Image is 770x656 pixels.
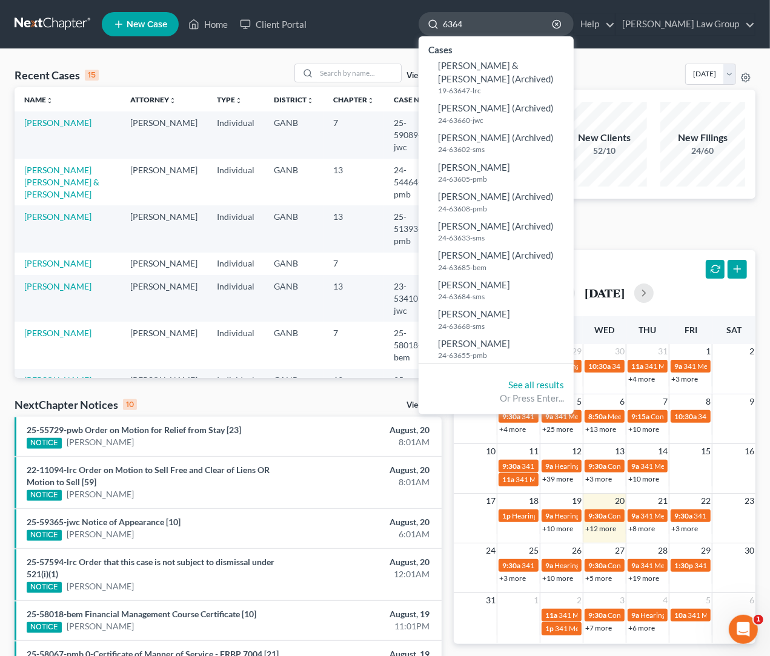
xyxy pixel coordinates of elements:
[574,13,615,35] a: Help
[588,561,606,570] span: 9:30a
[169,97,176,104] i: unfold_more
[324,322,384,368] td: 7
[207,205,264,252] td: Individual
[419,187,574,217] a: [PERSON_NAME] (Archived)24-63608-pmb
[748,344,755,359] span: 2
[27,557,274,579] a: 25-57594-lrc Order that this case is not subject to dismissal under 521(i)(1)
[438,291,571,302] small: 24-63684-sms
[657,494,669,508] span: 21
[438,321,571,331] small: 24-63668-sms
[324,275,384,322] td: 13
[121,111,207,158] td: [PERSON_NAME]
[121,369,207,416] td: [PERSON_NAME]
[304,556,430,568] div: August, 20
[27,425,241,435] a: 25-55729-pwb Order on Motion for Relief from Stay [23]
[407,401,437,409] a: View All
[264,205,324,252] td: GANB
[304,424,430,436] div: August, 20
[743,444,755,459] span: 16
[419,217,574,247] a: [PERSON_NAME] (Archived)24-63633-sms
[85,70,99,81] div: 15
[674,412,697,421] span: 10:30a
[46,97,53,104] i: unfold_more
[384,369,442,416] td: 25-58067-pmb
[671,524,698,533] a: +3 more
[576,394,583,409] span: 5
[585,574,612,583] a: +5 more
[438,162,510,173] span: [PERSON_NAME]
[674,561,693,570] span: 1:30p
[438,204,571,214] small: 24-63608-pmb
[485,543,497,558] span: 24
[438,115,571,125] small: 24-63660-jwc
[512,511,606,520] span: Hearing for [PERSON_NAME]
[438,338,510,349] span: [PERSON_NAME]
[705,593,712,608] span: 5
[438,174,571,184] small: 24-63605-pmb
[324,369,384,416] td: 13
[324,205,384,252] td: 13
[608,611,746,620] span: Confirmation Hearing for [PERSON_NAME]
[264,253,324,275] td: GANB
[67,528,134,540] a: [PERSON_NAME]
[571,543,583,558] span: 26
[384,159,442,205] td: 24-54464-pmb
[743,494,755,508] span: 23
[614,494,626,508] span: 20
[545,624,554,633] span: 1p
[419,56,574,99] a: [PERSON_NAME] & [PERSON_NAME] (Archived)19-63647-lrc
[130,95,176,104] a: Attorneyunfold_more
[585,474,612,483] a: +3 more
[545,561,553,570] span: 9a
[438,220,554,231] span: [PERSON_NAME] (Archived)
[24,375,91,385] a: [PERSON_NAME]
[123,399,137,410] div: 10
[438,279,510,290] span: [PERSON_NAME]
[207,253,264,275] td: Individual
[264,322,324,368] td: GANB
[24,165,99,199] a: [PERSON_NAME] [PERSON_NAME] & [PERSON_NAME]
[743,543,755,558] span: 30
[407,71,437,80] a: View All
[628,574,659,583] a: +19 more
[264,159,324,205] td: GANB
[660,145,745,157] div: 24/60
[419,128,574,158] a: [PERSON_NAME] (Archived)24-63602-sms
[571,494,583,508] span: 19
[27,438,62,449] div: NOTICE
[554,561,649,570] span: Hearing for [PERSON_NAME]
[264,275,324,322] td: GANB
[438,250,554,260] span: [PERSON_NAME] (Archived)
[304,568,430,580] div: 12:01AM
[554,412,663,421] span: 341 Meeting for [PERSON_NAME]
[304,476,430,488] div: 8:01AM
[264,369,324,416] td: GANB
[324,111,384,158] td: 7
[367,97,374,104] i: unfold_more
[631,362,643,371] span: 11a
[438,85,571,96] small: 19-63647-lrc
[384,275,442,322] td: 23-53410-jwc
[419,276,574,305] a: [PERSON_NAME]24-63684-sms
[588,362,611,371] span: 10:30a
[545,511,553,520] span: 9a
[631,561,639,570] span: 9a
[614,344,626,359] span: 30
[274,95,314,104] a: Districtunfold_more
[595,325,615,335] span: Wed
[304,608,430,620] div: August, 19
[438,350,571,360] small: 24-63655-pmb
[438,233,571,243] small: 24-63633-sms
[542,425,573,434] a: +25 more
[207,159,264,205] td: Individual
[234,13,313,35] a: Client Portal
[428,392,564,405] div: Or Press Enter...
[27,490,62,501] div: NOTICE
[628,524,655,533] a: +8 more
[700,444,712,459] span: 15
[660,131,745,145] div: New Filings
[588,611,606,620] span: 9:30a
[304,620,430,632] div: 11:01PM
[674,611,686,620] span: 10a
[559,611,668,620] span: 341 Meeting for [PERSON_NAME]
